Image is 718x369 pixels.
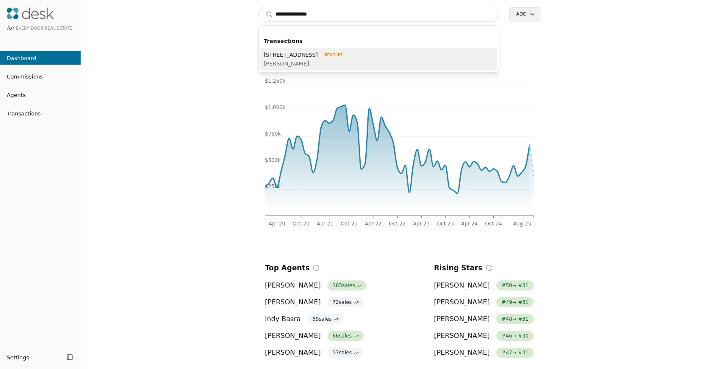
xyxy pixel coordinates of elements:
[389,221,406,227] tspan: Oct-22
[317,221,333,227] tspan: Apr-21
[413,221,430,227] tspan: Apr-23
[259,32,499,72] div: Suggestions
[265,183,281,189] tspan: $250k
[265,105,286,110] tspan: $1,000k
[496,280,534,290] span: # 50 → # 31
[434,348,490,358] span: [PERSON_NAME]
[7,353,29,362] span: Settings
[434,331,490,341] span: [PERSON_NAME]
[365,221,382,227] tspan: Apr-22
[509,7,540,21] button: Add
[321,52,346,58] span: Pending
[3,351,64,364] button: Settings
[16,26,72,31] span: Every Door Real Estate
[328,348,364,358] span: 57 sales
[7,8,54,19] img: Desk
[265,262,309,274] h2: Top Agents
[265,131,281,137] tspan: $750k
[328,280,367,290] span: 165 sales
[264,50,318,59] span: [STREET_ADDRESS]
[328,331,364,341] span: 66 sales
[293,221,309,227] tspan: Oct-20
[264,59,346,68] span: [PERSON_NAME]
[434,280,490,290] span: [PERSON_NAME]
[307,314,343,324] span: 69 sales
[7,25,14,31] span: for
[496,348,534,358] span: # 47 → # 31
[265,348,321,358] span: [PERSON_NAME]
[496,331,534,341] span: # 46 → # 30
[434,262,482,274] h2: Rising Stars
[437,221,454,227] tspan: Oct-23
[265,78,286,84] tspan: $1,250k
[341,221,357,227] tspan: Oct-21
[496,297,534,307] span: # 49 → # 31
[260,34,497,48] div: Transactions
[513,221,531,227] tspan: Aug-25
[434,314,490,324] span: [PERSON_NAME]
[328,297,364,307] span: 72 sales
[496,314,534,324] span: # 48 → # 31
[485,221,502,227] tspan: Oct-24
[265,280,321,290] span: [PERSON_NAME]
[265,157,281,163] tspan: $500k
[265,331,321,341] span: [PERSON_NAME]
[265,297,321,307] span: [PERSON_NAME]
[434,297,490,307] span: [PERSON_NAME]
[265,314,301,324] span: Indy Basra
[269,221,286,227] tspan: Apr-20
[461,221,478,227] tspan: Apr-24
